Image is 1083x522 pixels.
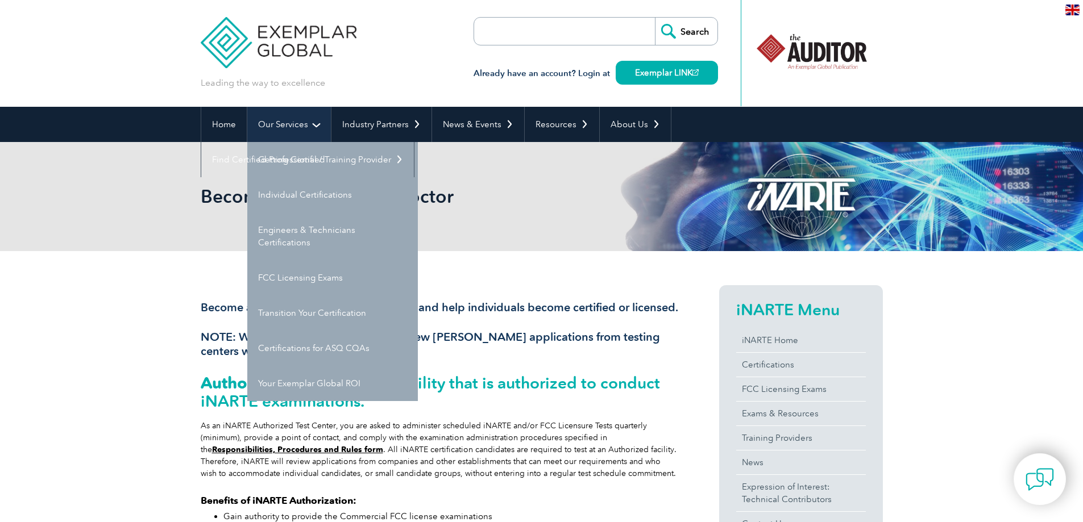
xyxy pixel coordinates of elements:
a: Exemplar LINK [616,61,718,85]
h2: A facility that is authorized to conduct iNARTE examinations. [201,374,678,410]
div: As an iNARTE Authorized Test Center, you are asked to administer scheduled iNARTE and/or FCC Lice... [201,420,678,479]
a: FCC Licensing Exams [247,260,418,295]
a: Industry Partners [331,107,431,142]
strong: Benefits of iNARTE Authorization: [201,495,356,506]
img: open_square.png [692,69,699,76]
a: Transition Your Certification [247,295,418,331]
a: News & Events [432,107,524,142]
h3: NOTE: We are currently only accepting new [PERSON_NAME] applications from testing centers within ... [201,330,678,358]
a: Exams & Resources [736,402,866,425]
a: FCC Licensing Exams [736,377,866,401]
h3: Already have an account? Login at [474,66,718,81]
a: Training Providers [736,426,866,450]
a: Expression of Interest:Technical Contributors [736,475,866,511]
h2: Become An Approved Proctor [201,187,678,206]
a: iNARTE Home [736,328,866,352]
img: en [1065,5,1080,15]
input: Search [655,18,717,45]
a: Find Certified Professional / Training Provider [201,142,414,177]
a: Our Services [247,107,331,142]
h2: iNARTE Menu [736,300,866,319]
strong: Authorized Test Center: [201,373,381,392]
p: Leading the way to excellence [201,77,325,89]
a: Your Exemplar Global ROI [247,366,418,401]
a: Certifications [736,353,866,377]
a: Individual Certifications [247,177,418,212]
a: Home [201,107,247,142]
a: Resources [525,107,599,142]
h3: Become an Approved Proctor for iNARTE and help individuals become certified or licensed. [201,300,678,315]
a: Engineers & Technicians Certifications [247,212,418,260]
a: About Us [600,107,671,142]
a: News [736,450,866,474]
img: contact-chat.png [1026,465,1054,494]
a: Certifications for ASQ CQAs [247,331,418,366]
a: Responsibilities, Procedures and Rules form [212,445,383,454]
